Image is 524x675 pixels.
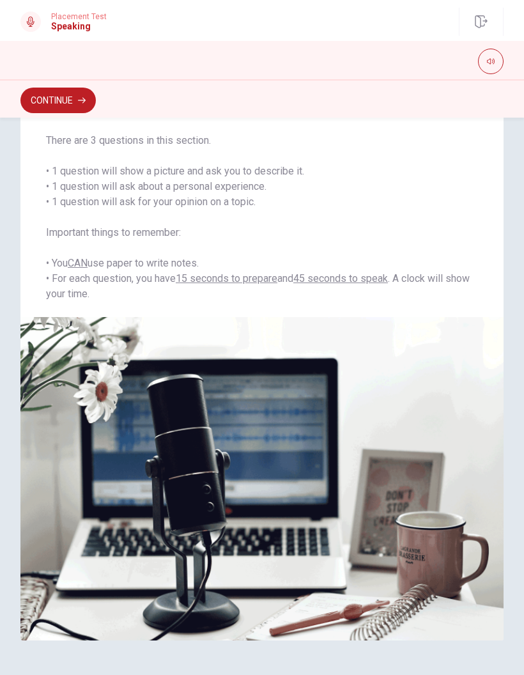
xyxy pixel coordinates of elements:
[46,102,478,302] span: The Speaking Test will start now. There are 3 questions in this section. • 1 question will show a...
[51,21,107,31] h1: Speaking
[68,257,88,269] u: CAN
[293,272,388,284] u: 45 seconds to speak
[20,88,96,113] button: Continue
[51,12,107,21] span: Placement Test
[176,272,277,284] u: 15 seconds to prepare
[20,317,504,662] img: speaking intro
